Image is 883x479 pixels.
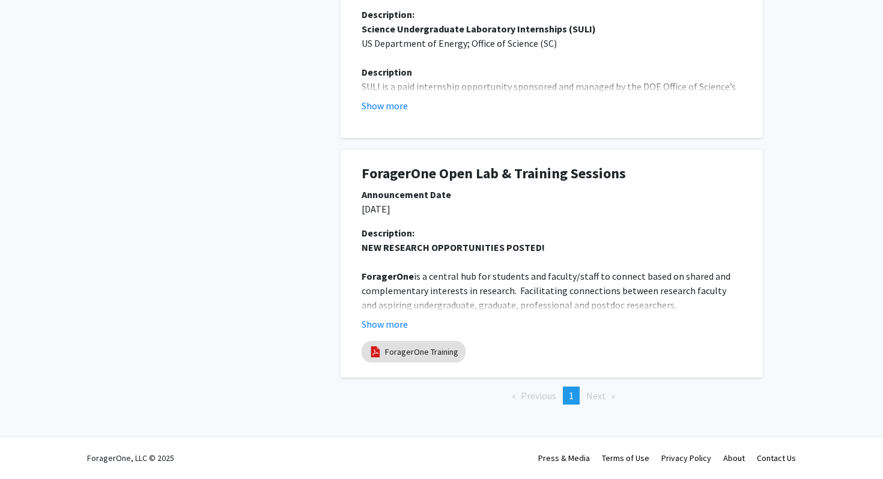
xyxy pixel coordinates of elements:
strong: Description [362,66,412,78]
ul: Pagination [341,387,763,405]
a: Press & Media [538,453,590,463]
a: Terms of Use [602,453,649,463]
strong: NEW RESEARCH OPPORTUNITIES POSTED! [362,241,545,253]
div: Description: [362,7,742,22]
p: SULI is a paid internship opportunity sponsored and managed by the DOE Office of Science’s Office... [362,79,742,180]
strong: Science Undergraduate Laboratory Internships (SULI) [362,23,596,35]
button: Show more [362,317,408,331]
div: Announcement Date [362,187,742,202]
p: US Department of Energy; Office of Science (SC) [362,36,742,50]
div: ForagerOne, LLC © 2025 [87,437,174,479]
p: [DATE] [362,202,742,216]
h1: ForagerOne Open Lab & Training Sessions [362,165,742,182]
span: 1 [569,390,574,402]
img: pdf_icon.png [369,345,382,358]
a: Contact Us [757,453,796,463]
span: Next [586,390,606,402]
a: About [723,453,745,463]
span: Previous [521,390,556,402]
div: Description: [362,226,742,240]
a: ForagerOne Training [385,346,458,358]
strong: ForagerOne [362,270,414,282]
button: Show more [362,98,408,113]
a: Privacy Policy [661,453,711,463]
iframe: Chat [9,425,51,470]
p: is a central hub for students and faculty/staff to connect based on shared and complementary inte... [362,269,742,312]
